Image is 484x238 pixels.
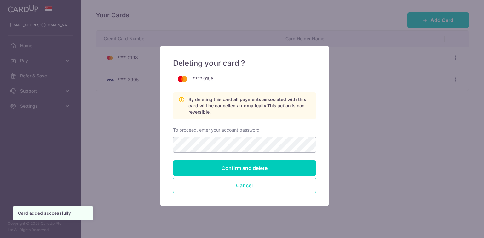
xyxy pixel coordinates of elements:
label: To proceed, enter your account password [173,127,260,133]
div: Card added successfully [18,210,88,216]
p: By deleting this card, This action is non-reversible. [188,96,311,115]
h5: Deleting your card ? [173,58,316,68]
input: Confirm and delete [173,160,316,176]
button: Close [173,178,316,193]
iframe: Opens a widget where you can find more information [442,219,478,235]
img: mastercard-99a46211e592af111814a8fdce22cade2a9c75f737199bf20afa9c511bb7cb3e.png [173,73,192,85]
span: all payments associated with this card will be cancelled automatically. [188,97,306,108]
